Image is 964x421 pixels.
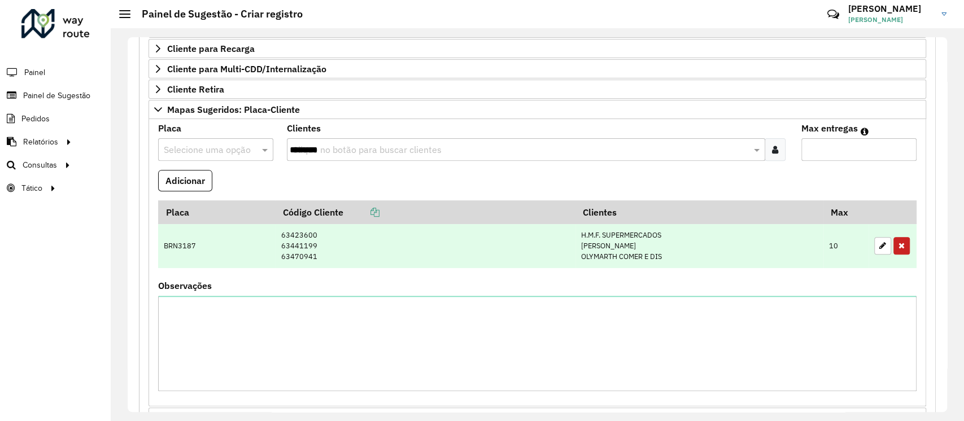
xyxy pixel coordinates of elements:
th: Max [823,200,869,224]
a: Copiar [343,207,380,218]
span: Relatórios [23,136,58,148]
h2: Painel de Sugestão - Criar registro [130,8,303,20]
h3: [PERSON_NAME] [848,3,933,14]
span: Cliente para Multi-CDD/Internalização [167,64,326,73]
a: Cliente para Recarga [149,39,926,58]
th: Código Cliente [275,200,575,224]
td: 10 [823,224,869,268]
label: Max entregas [801,121,858,135]
a: Contato Rápido [821,2,845,27]
span: Painel de Sugestão [23,90,90,102]
span: Tático [21,182,42,194]
label: Clientes [287,121,321,135]
span: [PERSON_NAME] [848,15,933,25]
span: Cliente para Recarga [167,44,255,53]
td: BRN3187 [158,224,275,268]
span: Consultas [23,159,57,171]
th: Clientes [575,200,823,224]
a: Cliente para Multi-CDD/Internalização [149,59,926,78]
span: Mapas Sugeridos: Placa-Cliente [167,105,300,114]
span: Painel [24,67,45,78]
th: Placa [158,200,275,224]
button: Adicionar [158,170,212,191]
em: Máximo de clientes que serão colocados na mesma rota com os clientes informados [861,127,869,136]
span: Cliente Retira [167,85,224,94]
label: Observações [158,279,212,292]
td: 63423600 63441199 63470941 [275,224,575,268]
a: Cliente Retira [149,80,926,99]
div: Mapas Sugeridos: Placa-Cliente [149,119,926,406]
span: Pedidos [21,113,50,125]
td: H.M.F. SUPERMERCADOS [PERSON_NAME] OLYMARTH COMER E DIS [575,224,823,268]
label: Placa [158,121,181,135]
a: Mapas Sugeridos: Placa-Cliente [149,100,926,119]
